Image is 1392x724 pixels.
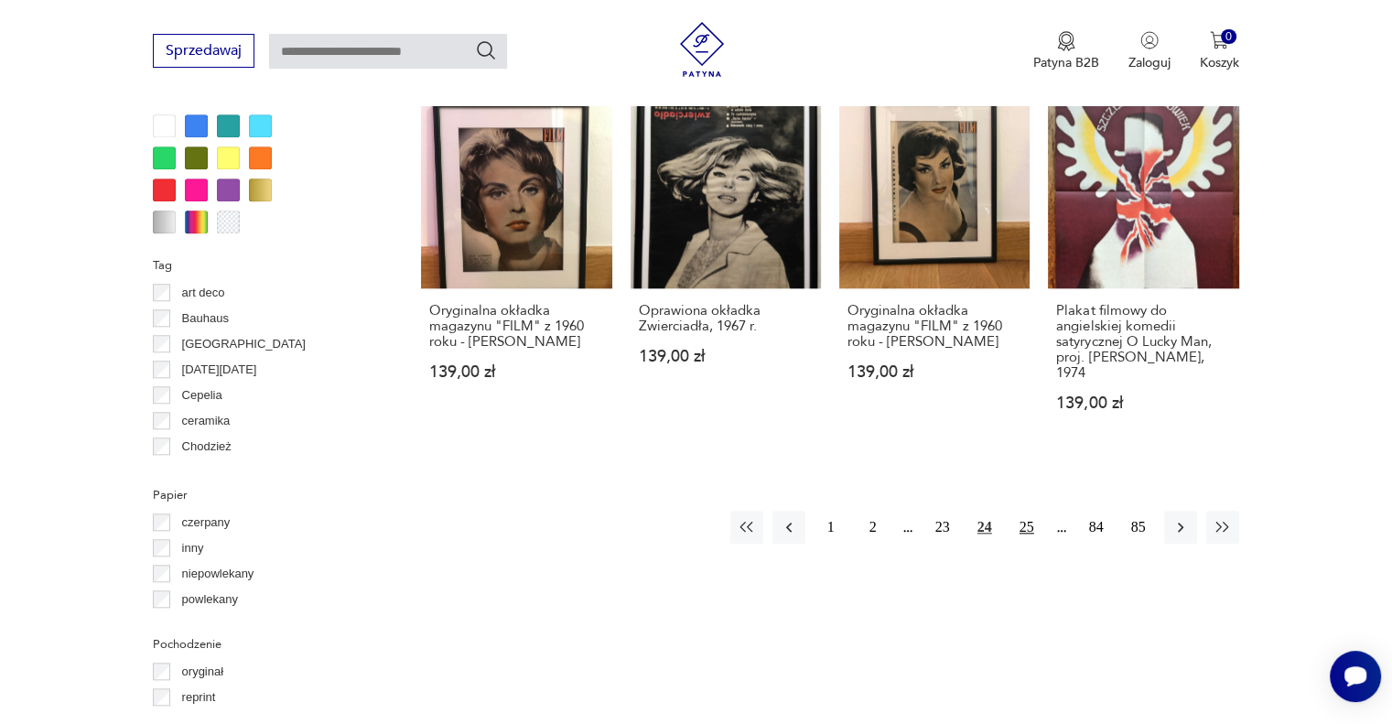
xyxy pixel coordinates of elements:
[429,364,603,380] p: 139,00 zł
[639,303,813,334] h3: Oprawiona okładka Zwierciadła, 1967 r.
[1033,31,1099,71] button: Patyna B2B
[182,564,254,584] p: niepowlekany
[182,538,204,558] p: inny
[1128,31,1171,71] button: Zaloguj
[1033,54,1099,71] p: Patyna B2B
[1210,31,1228,49] img: Ikona koszyka
[153,34,254,68] button: Sprzedawaj
[1080,511,1113,544] button: 84
[182,462,228,482] p: Ćmielów
[926,511,959,544] button: 23
[1056,303,1230,381] h3: Plakat filmowy do angielskiej komedii satyrycznej O Lucky Man, proj. [PERSON_NAME], 1974
[182,589,238,610] p: powlekany
[475,39,497,61] button: Szukaj
[857,511,890,544] button: 2
[847,303,1021,350] h3: Oryginalna okładka magazynu "FILM" z 1960 roku - [PERSON_NAME]
[182,360,257,380] p: [DATE][DATE]
[1200,54,1239,71] p: Koszyk
[631,98,821,447] a: Oprawiona okładka Zwierciadła, 1967 r.Oprawiona okładka Zwierciadła, 1967 r.139,00 zł
[968,511,1001,544] button: 24
[182,308,229,329] p: Bauhaus
[182,385,222,405] p: Cepelia
[182,411,231,431] p: ceramika
[1033,31,1099,71] a: Ikona medaluPatyna B2B
[1048,98,1238,447] a: Plakat filmowy do angielskiej komedii satyrycznej O Lucky Man, proj. Eryk Lipiński, 1974Plakat fi...
[182,334,306,354] p: [GEOGRAPHIC_DATA]
[429,303,603,350] h3: Oryginalna okładka magazynu "FILM" z 1960 roku - [PERSON_NAME]
[1057,31,1075,51] img: Ikona medalu
[1140,31,1159,49] img: Ikonka użytkownika
[153,485,377,505] p: Papier
[639,349,813,364] p: 139,00 zł
[153,255,377,276] p: Tag
[182,283,225,303] p: art deco
[182,662,224,682] p: oryginał
[1010,511,1043,544] button: 25
[674,22,729,77] img: Patyna - sklep z meblami i dekoracjami vintage
[182,437,232,457] p: Chodzież
[182,687,216,708] p: reprint
[153,634,377,654] p: Pochodzenie
[182,513,231,533] p: czerpany
[839,98,1030,447] a: Oryginalna okładka magazynu "FILM" z 1960 roku - Gina LollobrigidaOryginalna okładka magazynu "FI...
[815,511,847,544] button: 1
[153,46,254,59] a: Sprzedawaj
[1056,395,1230,411] p: 139,00 zł
[847,364,1021,380] p: 139,00 zł
[1330,651,1381,702] iframe: Smartsupp widget button
[421,98,611,447] a: Oryginalna okładka magazynu "FILM" z 1960 roku - Beata TyszkiewiczOryginalna okładka magazynu "FI...
[1200,31,1239,71] button: 0Koszyk
[1221,29,1236,45] div: 0
[1122,511,1155,544] button: 85
[1128,54,1171,71] p: Zaloguj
